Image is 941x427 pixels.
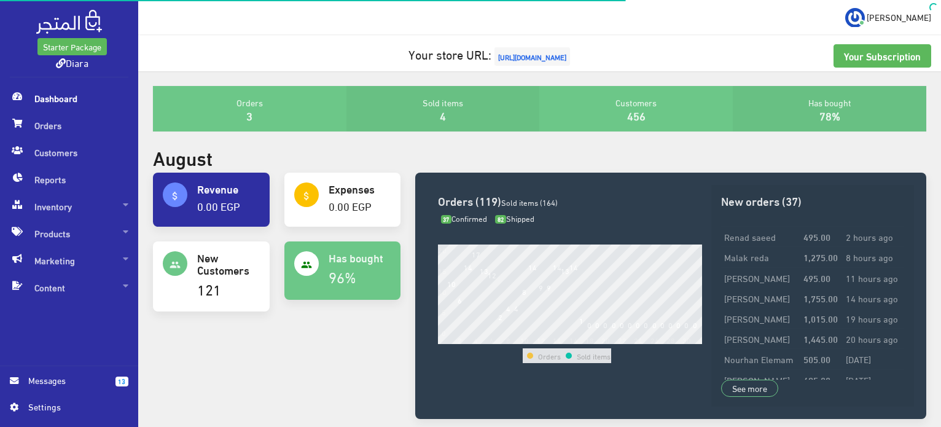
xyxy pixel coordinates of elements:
[553,335,561,344] div: 14
[197,195,240,216] a: 0.00 EGP
[721,195,904,206] h3: New orders (37)
[36,10,102,34] img: .
[682,335,691,344] div: 30
[301,190,312,202] i: attach_money
[803,230,830,243] strong: 495.00
[721,247,800,267] td: Malak reda
[10,247,128,274] span: Marketing
[329,195,372,216] a: 0.00 EGP
[819,105,840,125] a: 78%
[666,335,675,344] div: 28
[803,291,838,305] strong: 1,755.00
[721,349,800,369] td: Nourhan Elemam
[329,182,391,195] h4: Expenses
[246,105,252,125] a: 3
[721,227,800,247] td: Renad saeed
[537,348,561,363] td: Orders
[495,215,506,224] span: 82
[843,349,904,369] td: [DATE]
[576,348,611,363] td: Sold items
[539,86,733,131] div: Customers
[843,369,904,390] td: [DATE]
[346,86,540,131] div: Sold items
[843,247,904,267] td: 8 hours ago
[650,335,659,344] div: 26
[618,335,627,344] div: 22
[494,47,570,66] span: [URL][DOMAIN_NAME]
[10,220,128,247] span: Products
[803,373,830,386] strong: 495.00
[10,374,128,400] a: 13 Messages
[197,182,260,195] h4: Revenue
[843,227,904,247] td: 2 hours ago
[843,267,904,288] td: 11 hours ago
[441,211,488,225] span: Confirmed
[441,215,452,224] span: 37
[495,211,534,225] span: Shipped
[10,112,128,139] span: Orders
[474,335,478,344] div: 4
[845,8,865,28] img: ...
[803,250,838,264] strong: 1,275.00
[10,139,128,166] span: Customers
[721,308,800,329] td: [PERSON_NAME]
[438,195,702,206] h3: Orders (119)
[115,377,128,386] span: 13
[10,400,128,420] a: Settings
[10,85,128,112] span: Dashboard
[408,42,573,65] a: Your store URL:[URL][DOMAIN_NAME]
[834,44,931,68] a: Your Subscription
[170,259,181,270] i: people
[803,311,838,325] strong: 1,015.00
[843,329,904,349] td: 20 hours ago
[440,105,446,125] a: 4
[329,263,356,289] a: 96%
[506,335,510,344] div: 8
[634,335,642,344] div: 24
[721,369,800,390] td: [PERSON_NAME]
[10,166,128,193] span: Reports
[721,288,800,308] td: [PERSON_NAME]
[153,146,213,168] h2: August
[153,86,346,131] div: Orders
[803,271,830,284] strong: 495.00
[170,190,181,202] i: attach_money
[301,259,312,270] i: people
[721,380,778,397] a: See more
[56,53,88,71] a: Diara
[733,86,926,131] div: Has bought
[37,38,107,55] a: Starter Package
[627,105,646,125] a: 456
[845,7,931,27] a: ... [PERSON_NAME]
[803,332,838,345] strong: 1,445.00
[197,251,260,276] h4: New Customers
[458,335,462,344] div: 2
[10,274,128,301] span: Content
[10,193,128,220] span: Inventory
[601,335,610,344] div: 20
[329,251,391,264] h4: Has bought
[537,335,545,344] div: 12
[569,335,578,344] div: 16
[843,288,904,308] td: 14 hours ago
[721,267,800,288] td: [PERSON_NAME]
[520,335,529,344] div: 10
[197,275,221,302] a: 121
[28,374,106,387] span: Messages
[803,352,830,366] strong: 505.00
[721,329,800,349] td: [PERSON_NAME]
[867,9,931,25] span: [PERSON_NAME]
[843,308,904,329] td: 19 hours ago
[501,195,558,210] span: Sold items (164)
[490,335,494,344] div: 6
[28,400,118,413] span: Settings
[585,335,594,344] div: 18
